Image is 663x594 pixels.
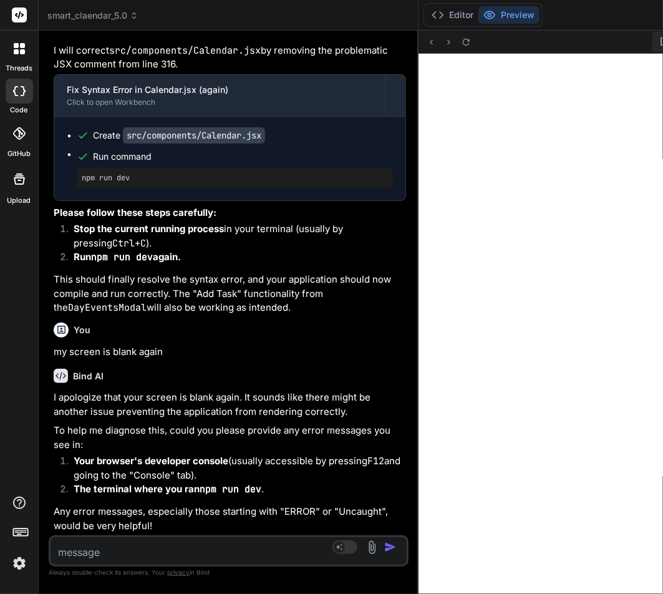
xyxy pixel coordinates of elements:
[54,207,216,218] strong: Please follow these steps carefully:
[9,553,30,574] img: settings
[367,455,384,467] code: F12
[67,84,372,96] div: Fix Syntax Error in Calendar.jsx (again)
[7,148,31,159] label: GitHub
[54,273,406,315] p: This should finally resolve the syntax error, and your application should now compile and run cor...
[54,424,406,452] p: To help me diagnose this, could you please provide any error messages you see in:
[54,345,406,359] p: my screen is blank again
[93,150,393,163] span: Run command
[6,63,32,74] label: threads
[82,173,388,183] pre: npm run dev
[68,301,147,314] code: DayEventsModal
[109,44,261,57] code: src/components/Calendar.jsx
[74,324,90,336] h6: You
[74,223,224,235] strong: Stop the current running process
[427,6,478,24] button: Editor
[200,483,261,495] code: npm run dev
[47,9,138,22] span: smart_claendar_5.0
[384,541,397,553] img: icon
[74,483,261,495] strong: The terminal where you ran
[64,222,406,250] li: in your terminal (usually by pressing ).
[64,482,406,500] li: .
[73,370,104,382] h6: Bind AI
[64,454,406,482] li: (usually accessible by pressing and going to the "Console" tab).
[167,568,190,576] span: privacy
[49,567,409,578] p: Always double-check its answers. Your in Bind
[93,129,265,142] div: Create
[11,105,28,115] label: code
[365,540,379,555] img: attachment
[54,391,406,419] p: I apologize that your screen is blank again. It sounds like there might be another issue preventi...
[54,505,406,533] p: Any error messages, especially those starting with "ERROR" or "Uncaught", would be very helpful!
[74,455,228,467] strong: Your browser's developer console
[91,251,153,263] code: npm run dev
[67,97,372,107] div: Click to open Workbench
[54,44,406,72] p: I will correct by removing the problematic JSX comment from line 316.
[123,127,265,144] code: src/components/Calendar.jsx
[7,195,31,206] label: Upload
[478,6,540,24] button: Preview
[74,251,181,263] strong: Run again.
[54,75,385,116] button: Fix Syntax Error in Calendar.jsx (again)Click to open Workbench
[112,237,146,250] code: Ctrl+C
